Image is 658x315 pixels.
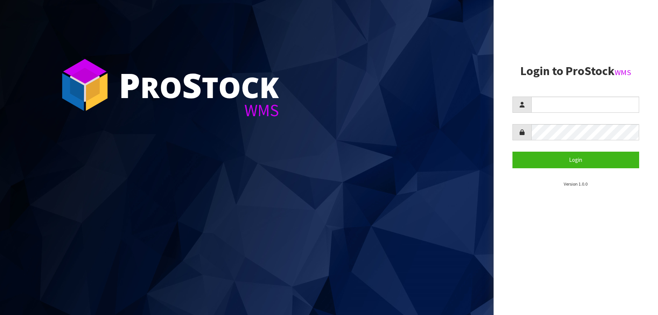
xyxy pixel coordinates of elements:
small: Version 1.0.0 [564,181,587,187]
input: Username [531,97,639,113]
h2: Login to ProStock [512,65,639,78]
span: S [182,62,202,108]
span: P [119,62,140,108]
div: ro tock [119,68,279,102]
small: WMS [615,68,631,77]
button: Login [512,152,639,168]
div: WMS [119,102,279,119]
img: ProStock Cube [57,57,113,113]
